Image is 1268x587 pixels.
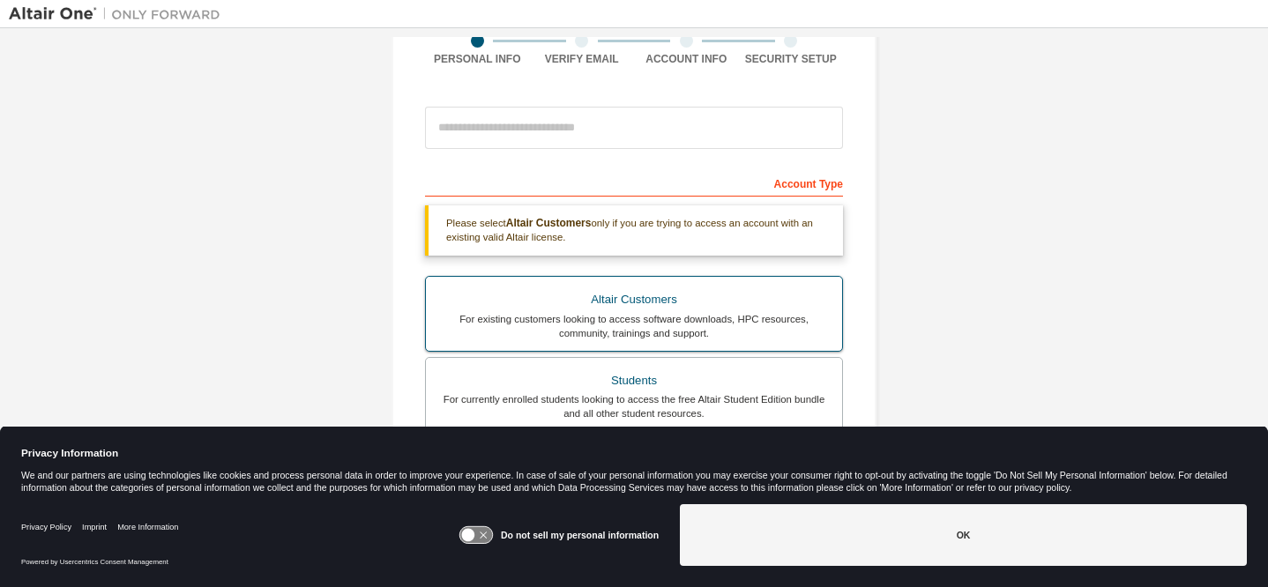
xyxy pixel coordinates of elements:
img: Altair One [9,5,229,23]
div: For currently enrolled students looking to access the free Altair Student Edition bundle and all ... [436,392,832,420]
div: Verify Email [530,52,635,66]
div: Personal Info [425,52,530,66]
div: Account Type [425,168,843,197]
div: Please select only if you are trying to access an account with an existing valid Altair license. [425,205,843,256]
div: Security Setup [739,52,844,66]
div: Students [436,368,832,393]
div: Account Info [634,52,739,66]
div: For existing customers looking to access software downloads, HPC resources, community, trainings ... [436,312,832,340]
b: Altair Customers [506,217,592,229]
div: Altair Customers [436,287,832,312]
